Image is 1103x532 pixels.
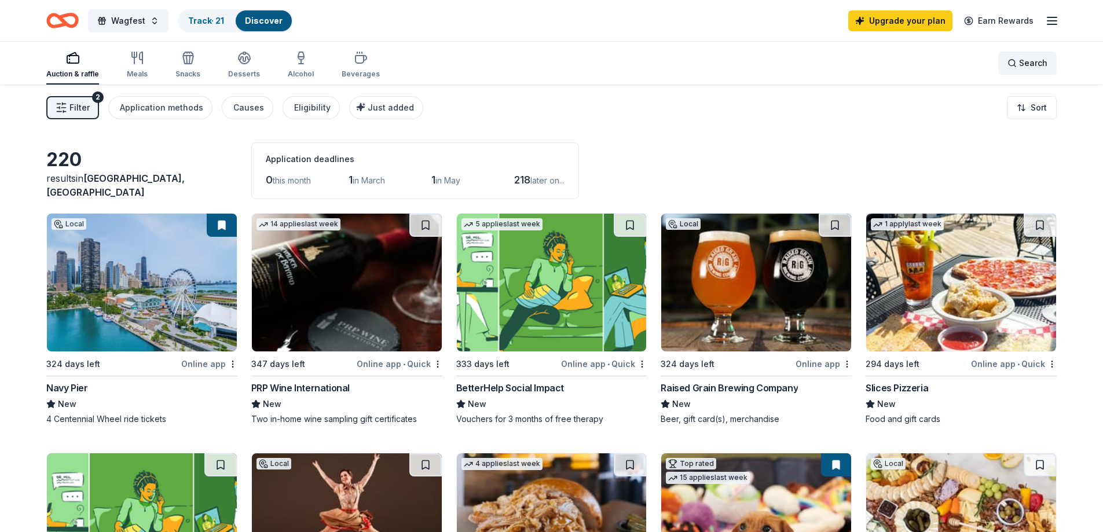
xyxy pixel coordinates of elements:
div: Beverages [342,69,380,79]
button: Application methods [108,96,212,119]
a: Home [46,7,79,34]
div: 324 days left [661,357,714,371]
div: 324 days left [46,357,100,371]
span: in March [353,175,385,185]
div: 333 days left [456,357,510,371]
a: Image for Navy PierLocal324 days leftOnline appNavy PierNew4 Centennial Wheel ride tickets [46,213,237,425]
div: Local [52,218,86,230]
div: 2 [92,91,104,103]
span: Filter [69,101,90,115]
span: Wagfest [111,14,145,28]
img: Image for BetterHelp Social Impact [457,214,647,351]
img: Image for PRP Wine International [252,214,442,351]
div: 220 [46,148,237,171]
span: New [263,397,281,411]
button: Wagfest [88,9,168,32]
div: PRP Wine International [251,381,350,395]
span: Sort [1031,101,1047,115]
button: Sort [1007,96,1057,119]
div: Application methods [120,101,203,115]
img: Image for Navy Pier [47,214,237,351]
span: in [46,173,185,198]
span: 1 [349,174,353,186]
img: Image for Slices Pizzeria [866,214,1056,351]
div: 5 applies last week [461,218,543,230]
div: 4 Centennial Wheel ride tickets [46,413,237,425]
button: Just added [349,96,423,119]
div: Raised Grain Brewing Company [661,381,798,395]
div: 347 days left [251,357,305,371]
div: results [46,171,237,199]
span: later on... [530,175,565,185]
span: 0 [266,174,273,186]
div: Desserts [228,69,260,79]
a: Image for Raised Grain Brewing CompanyLocal324 days leftOnline appRaised Grain Brewing CompanyNew... [661,213,852,425]
div: BetterHelp Social Impact [456,381,564,395]
span: Search [1019,56,1047,70]
div: Online app Quick [357,357,442,371]
span: in May [435,175,460,185]
div: Online app Quick [971,357,1057,371]
div: Local [871,458,906,469]
button: Alcohol [288,46,314,85]
img: Image for Raised Grain Brewing Company [661,214,851,351]
div: Meals [127,69,148,79]
span: • [403,359,405,369]
div: Top rated [666,458,716,469]
span: Just added [368,102,414,112]
span: this month [273,175,311,185]
div: 4 applies last week [461,458,543,470]
div: Local [666,218,701,230]
button: Beverages [342,46,380,85]
button: Snacks [175,46,200,85]
span: 218 [514,174,530,186]
div: 1 apply last week [871,218,944,230]
div: Alcohol [288,69,314,79]
button: Track· 21Discover [178,9,293,32]
button: Filter2 [46,96,99,119]
div: Application deadlines [266,152,565,166]
button: Meals [127,46,148,85]
a: Earn Rewards [957,10,1040,31]
div: Slices Pizzeria [866,381,928,395]
div: Navy Pier [46,381,87,395]
div: Snacks [175,69,200,79]
button: Auction & raffle [46,46,99,85]
span: New [468,397,486,411]
button: Search [998,52,1057,75]
a: Track· 21 [188,16,224,25]
div: Online app [181,357,237,371]
div: Auction & raffle [46,69,99,79]
div: Two in-home wine sampling gift certificates [251,413,442,425]
div: Eligibility [294,101,331,115]
a: Image for PRP Wine International14 applieslast week347 days leftOnline app•QuickPRP Wine Internat... [251,213,442,425]
a: Discover [245,16,283,25]
div: 294 days left [866,357,919,371]
span: • [1017,359,1020,369]
div: Causes [233,101,264,115]
a: Image for BetterHelp Social Impact5 applieslast week333 days leftOnline app•QuickBetterHelp Socia... [456,213,647,425]
div: 14 applies last week [256,218,340,230]
button: Eligibility [283,96,340,119]
span: New [877,397,896,411]
button: Desserts [228,46,260,85]
span: New [672,397,691,411]
div: Local [256,458,291,469]
a: Image for Slices Pizzeria1 applylast week294 days leftOnline app•QuickSlices PizzeriaNewFood and ... [866,213,1057,425]
span: [GEOGRAPHIC_DATA], [GEOGRAPHIC_DATA] [46,173,185,198]
div: Food and gift cards [866,413,1057,425]
div: Online app Quick [561,357,647,371]
span: 1 [431,174,435,186]
div: 15 applies last week [666,472,750,484]
div: Vouchers for 3 months of free therapy [456,413,647,425]
span: New [58,397,76,411]
div: Online app [796,357,852,371]
a: Upgrade your plan [848,10,952,31]
div: Beer, gift card(s), merchandise [661,413,852,425]
button: Causes [222,96,273,119]
span: • [607,359,610,369]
